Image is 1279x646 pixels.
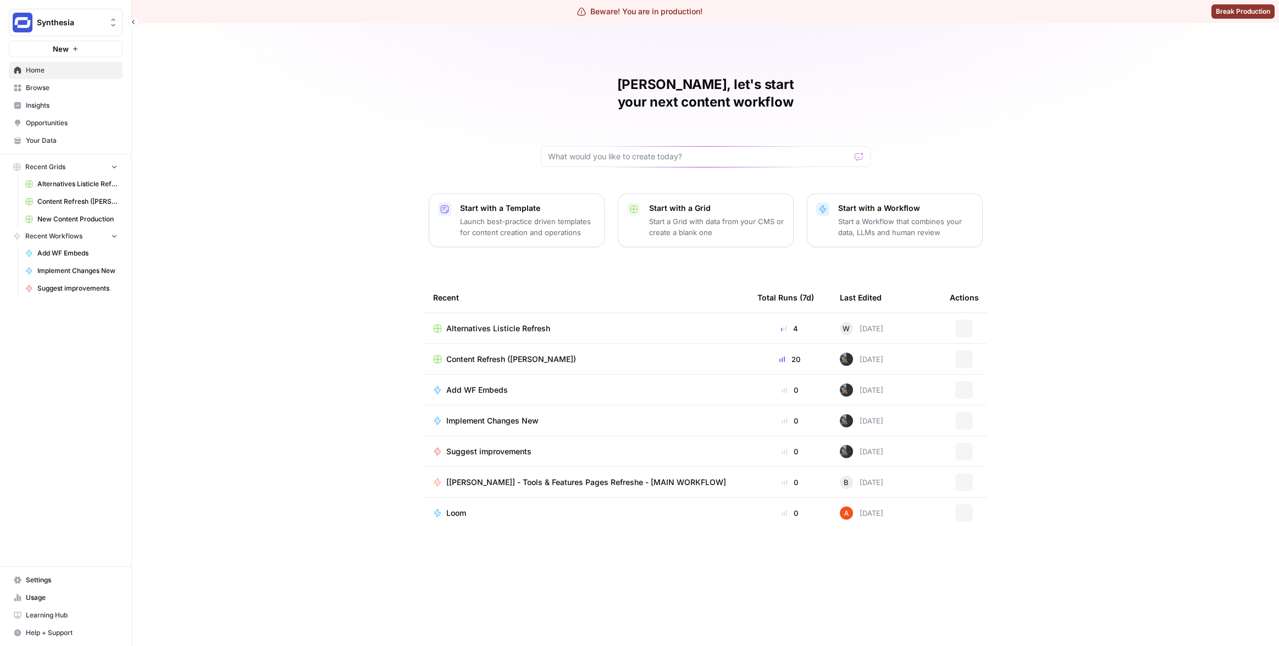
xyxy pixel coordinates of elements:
[433,385,740,396] a: Add WF Embeds
[26,101,118,110] span: Insights
[9,228,123,244] button: Recent Workflows
[26,628,118,638] span: Help + Support
[9,606,123,624] a: Learning Hub
[37,283,118,293] span: Suggest improvements
[548,151,850,162] input: What would you like to create today?
[840,383,853,397] img: paoqh725y1d7htyo5k8zx8sasy7f
[446,415,539,426] span: Implement Changes New
[37,214,118,224] span: New Content Production
[838,203,973,214] p: Start with a Workflow
[840,506,853,520] img: cje7zb9ux0f2nqyv5qqgv3u0jxek
[20,280,123,297] a: Suggest improvements
[446,323,550,334] span: Alternatives Listicle Refresh
[446,385,508,396] span: Add WF Embeds
[757,385,822,396] div: 0
[757,446,822,457] div: 0
[20,262,123,280] a: Implement Changes New
[649,216,784,238] p: Start a Grid with data from your CMS or create a blank one
[9,132,123,149] a: Your Data
[446,354,576,365] span: Content Refresh ([PERSON_NAME])
[37,248,118,258] span: Add WF Embeds
[618,193,794,247] button: Start with a GridStart a Grid with data from your CMS or create a blank one
[9,9,123,36] button: Workspace: Synthesia
[9,41,123,57] button: New
[37,179,118,189] span: Alternatives Listicle Refresh
[757,354,822,365] div: 20
[20,175,123,193] a: Alternatives Listicle Refresh
[25,162,65,172] span: Recent Grids
[843,323,850,334] span: W
[757,323,822,334] div: 4
[20,193,123,210] a: Content Refresh ([PERSON_NAME])
[13,13,32,32] img: Synthesia Logo
[840,414,853,427] img: paoqh725y1d7htyo5k8zx8sasy7f
[433,508,740,519] a: Loom
[757,508,822,519] div: 0
[840,282,882,313] div: Last Edited
[840,353,853,366] img: paoqh725y1d7htyo5k8zx8sasy7f
[37,17,103,28] span: Synthesia
[460,216,595,238] p: Launch best-practice driven templates for content creation and operations
[840,383,883,397] div: [DATE]
[757,282,814,313] div: Total Runs (7d)
[757,477,822,488] div: 0
[840,506,883,520] div: [DATE]
[26,136,118,146] span: Your Data
[840,476,883,489] div: [DATE]
[840,322,883,335] div: [DATE]
[807,193,983,247] button: Start with a WorkflowStart a Workflow that combines your data, LLMs and human review
[26,83,118,93] span: Browse
[9,624,123,642] button: Help + Support
[20,244,123,262] a: Add WF Embeds
[1216,7,1270,16] span: Break Production
[840,445,853,458] img: paoqh725y1d7htyo5k8zx8sasy7f
[577,6,702,17] div: Beware! You are in production!
[1211,4,1275,19] button: Break Production
[649,203,784,214] p: Start with a Grid
[53,43,69,54] span: New
[9,62,123,79] a: Home
[433,446,740,457] a: Suggest improvements
[9,97,123,114] a: Insights
[25,231,82,241] span: Recent Workflows
[26,118,118,128] span: Opportunities
[26,575,118,585] span: Settings
[433,354,740,365] a: Content Refresh ([PERSON_NAME])
[429,193,605,247] button: Start with a TemplateLaunch best-practice driven templates for content creation and operations
[950,282,979,313] div: Actions
[838,216,973,238] p: Start a Workflow that combines your data, LLMs and human review
[446,477,726,488] span: [[PERSON_NAME]] - Tools & Features Pages Refreshe - [MAIN WORKFLOW]
[840,445,883,458] div: [DATE]
[26,65,118,75] span: Home
[9,589,123,606] a: Usage
[433,415,740,426] a: Implement Changes New
[20,210,123,228] a: New Content Production
[844,477,849,488] span: B
[26,593,118,603] span: Usage
[541,76,871,111] h1: [PERSON_NAME], let's start your next content workflow
[433,282,740,313] div: Recent
[840,414,883,427] div: [DATE]
[840,353,883,366] div: [DATE]
[26,610,118,620] span: Learning Hub
[9,79,123,97] a: Browse
[9,571,123,589] a: Settings
[757,415,822,426] div: 0
[446,446,531,457] span: Suggest improvements
[9,114,123,132] a: Opportunities
[460,203,595,214] p: Start with a Template
[37,197,118,207] span: Content Refresh ([PERSON_NAME])
[9,159,123,175] button: Recent Grids
[433,323,740,334] a: Alternatives Listicle Refresh
[446,508,466,519] span: Loom
[433,477,740,488] a: [[PERSON_NAME]] - Tools & Features Pages Refreshe - [MAIN WORKFLOW]
[37,266,118,276] span: Implement Changes New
